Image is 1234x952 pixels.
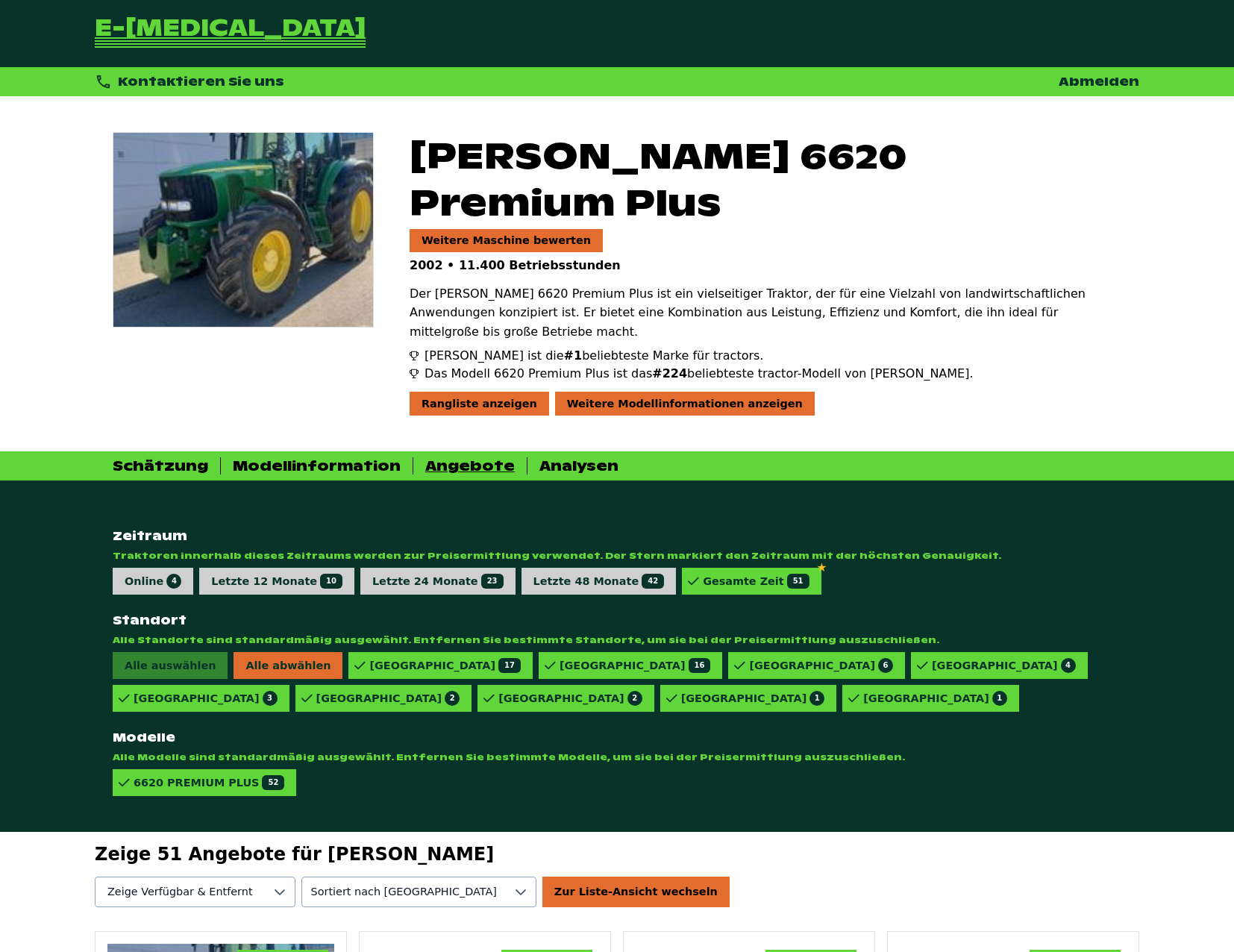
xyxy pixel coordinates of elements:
[113,652,228,679] span: Alle auswählen
[410,229,603,251] a: Weitere Maschine bewerten
[878,658,893,673] span: 6
[113,634,1121,646] span: Alle Standorte sind standardmäßig ausgewählt. Entfernen Sie bestimmte Standorte, um sie bei der P...
[166,574,181,589] span: 4
[118,74,284,90] span: Kontaktieren Sie uns
[113,550,1121,562] span: Traktoren innerhalb dieses Zeitraums werden zur Preisermittlung verwendet. Der Stern markiert den...
[539,457,618,475] div: Analysen
[410,284,1121,342] p: Der [PERSON_NAME] 6620 Premium Plus ist ein vielseitiger Traktor, der für eine Vielzahl von landw...
[932,658,1076,673] div: [GEOGRAPHIC_DATA]
[134,691,278,706] div: [GEOGRAPHIC_DATA]
[809,691,824,706] span: 1
[555,392,815,416] div: Weitere Modellinformationen anzeigen
[316,691,460,706] div: [GEOGRAPHIC_DATA]
[410,392,549,416] div: Rangliste anzeigen
[542,877,730,906] div: Zur Liste-Ansicht wechseln
[498,691,642,706] div: [GEOGRAPHIC_DATA]
[410,258,1121,272] p: 2002 • 11.400 Betriebsstunden
[410,132,1121,226] span: [PERSON_NAME] 6620 Premium Plus
[787,574,809,589] span: 51
[95,73,284,90] div: Kontaktieren Sie uns
[125,574,181,589] div: Online
[95,844,494,865] span: Zeige 51 Angebote für [PERSON_NAME]
[533,574,665,589] div: Letzte 48 Monate
[425,365,974,383] span: Das Modell 6620 Premium Plus ist das beliebteste tractor-Modell von [PERSON_NAME].
[234,652,342,679] span: Alle abwählen
[498,658,521,673] span: 17
[233,457,401,475] div: Modellinformation
[425,457,515,475] div: Angebote
[320,574,342,589] span: 10
[445,691,460,706] span: 2
[311,886,497,898] span: Sortiert nach [GEOGRAPHIC_DATA]
[652,366,687,381] span: #224
[681,691,825,706] div: [GEOGRAPHIC_DATA]
[627,691,642,706] span: 2
[113,613,1121,628] strong: Standort
[113,730,1121,745] strong: Modelle
[262,775,284,790] span: 52
[1061,658,1076,673] span: 4
[749,658,893,673] div: [GEOGRAPHIC_DATA]
[642,574,664,589] span: 42
[425,347,763,365] span: [PERSON_NAME] ist die beliebteste Marke für tractors.
[95,18,366,49] a: Zurück zur Startseite
[113,751,1121,763] span: Alle Modelle sind standardmäßig ausgewählt. Entfernen Sie bestimmte Modelle, um sie bei der Preis...
[263,691,278,706] span: 3
[992,691,1007,706] span: 1
[560,658,710,673] div: [GEOGRAPHIC_DATA]
[1059,74,1139,90] a: Abmelden
[564,348,583,363] span: #1
[372,574,504,589] div: Letzte 24 Monate
[689,658,711,673] span: 16
[113,133,373,327] img: John Deere 6620 Premium Plus
[134,775,284,790] div: 6620 PREMIUM PLUS
[302,877,506,906] span: Verfügbarkeit
[107,886,253,897] span: Zeige Verfügbar & Entfernt
[863,691,1007,706] div: [GEOGRAPHIC_DATA]
[703,574,809,589] div: Gesamte Zeit
[113,457,208,475] div: Schätzung
[481,574,504,589] span: 23
[211,574,342,589] div: Letzte 12 Monate
[113,528,1121,544] strong: Zeitraum
[369,658,520,673] div: [GEOGRAPHIC_DATA]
